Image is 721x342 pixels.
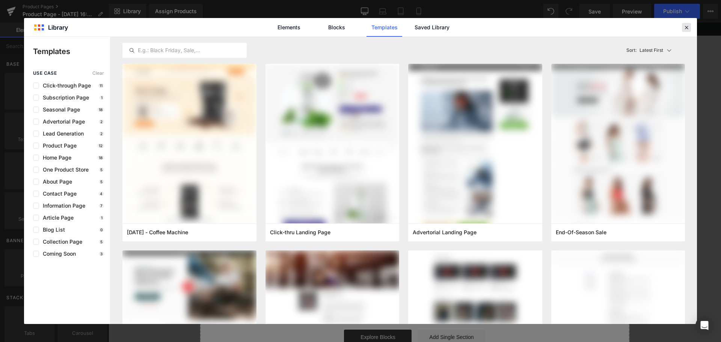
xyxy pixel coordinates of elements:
[39,143,77,149] span: Product Page
[363,48,466,57] a: Racing Starter Bundle – Hoodie + T-Shirt
[39,179,72,185] span: About Page
[418,63,434,71] span: €73.58
[33,71,57,76] span: use case
[414,18,450,37] a: Saved Library
[97,155,104,160] p: 18
[97,143,104,148] p: 12
[39,227,65,233] span: Blog List
[400,144,429,151] span: Add To Cart
[39,191,77,197] span: Contact Page
[39,83,91,89] span: Click-through Page
[395,63,415,70] span: €122.99
[695,316,713,334] div: Open Intercom Messenger
[100,95,104,100] p: 1
[96,196,128,236] a: Racing Starter Bundle Hoodie und T-Shirt für Motorsportfans Mix & Match 10
[39,131,84,137] span: Lead Generation
[99,119,104,124] p: 2
[99,131,104,136] p: 2
[320,91,354,107] span: Default Title
[99,240,104,244] p: 5
[39,119,85,125] span: Advertorial Page
[39,239,82,245] span: Collection Page
[271,18,307,37] a: Elements
[226,35,273,42] span: Assign a product
[97,107,104,112] p: 18
[99,179,104,184] p: 5
[99,203,104,208] p: 7
[39,251,76,257] span: Coming Soon
[623,43,685,58] button: Latest FirstSort:Latest First
[39,95,89,101] span: Subscription Page
[312,82,517,91] label: Title
[626,48,637,53] span: Sort:
[640,47,663,54] p: Latest First
[98,191,104,196] p: 4
[99,252,104,256] p: 3
[270,229,330,236] span: Click-thru Landing Page
[39,203,85,209] span: Information Page
[392,139,437,157] button: Add To Cart
[39,167,89,173] span: One Product Store
[100,215,104,220] p: 1
[39,107,80,113] span: Seasonal Page
[319,18,354,37] a: Blocks
[309,307,377,322] a: Add Single Section
[367,18,402,37] a: Templates
[33,46,110,57] p: Templates
[235,307,303,322] a: Explore Blocks
[127,229,188,236] span: Thanksgiving - Coffee Machine
[312,113,517,122] label: Quantity
[92,71,104,76] span: Clear
[413,229,477,236] span: Advertorial Landing Page
[136,36,259,190] img: Racing Starter Bundle – Hoodie + T-Shirt
[39,155,71,161] span: Home Page
[123,46,246,55] input: E.g.: Black Friday, Sale,...
[96,196,126,234] img: Racing Starter Bundle Hoodie und T-Shirt für Motorsportfans Mix & Match 10
[99,227,104,232] p: 0
[556,229,606,236] span: End-Of-Season Sale
[98,83,104,88] p: 11
[39,215,74,221] span: Article Page
[99,167,104,172] p: 5
[226,34,402,43] span: and use this template to present it on live store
